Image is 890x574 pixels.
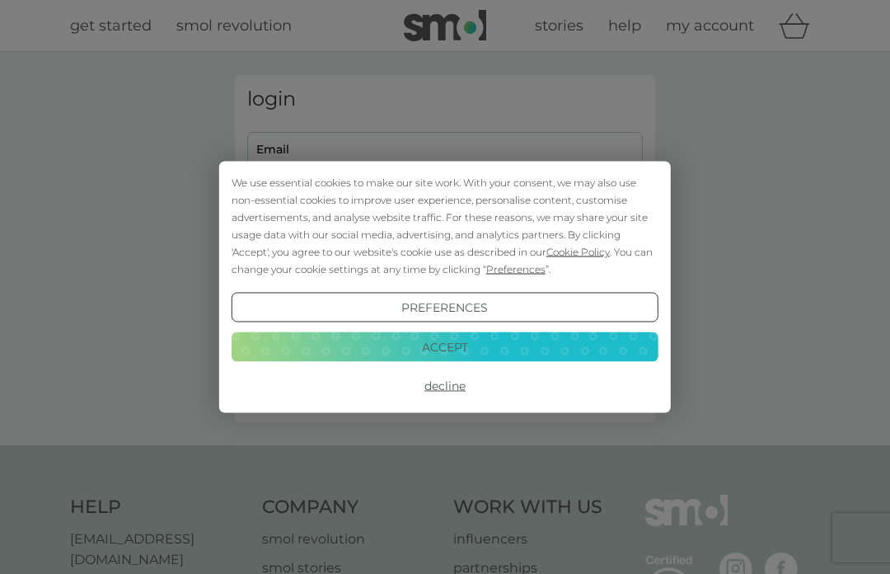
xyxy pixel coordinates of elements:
div: Cookie Consent Prompt [219,162,671,413]
button: Decline [232,371,658,401]
div: We use essential cookies to make our site work. With your consent, we may also use non-essential ... [232,174,658,278]
span: Cookie Policy [546,246,610,258]
button: Accept [232,332,658,361]
button: Preferences [232,293,658,322]
span: Preferences [486,263,546,275]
